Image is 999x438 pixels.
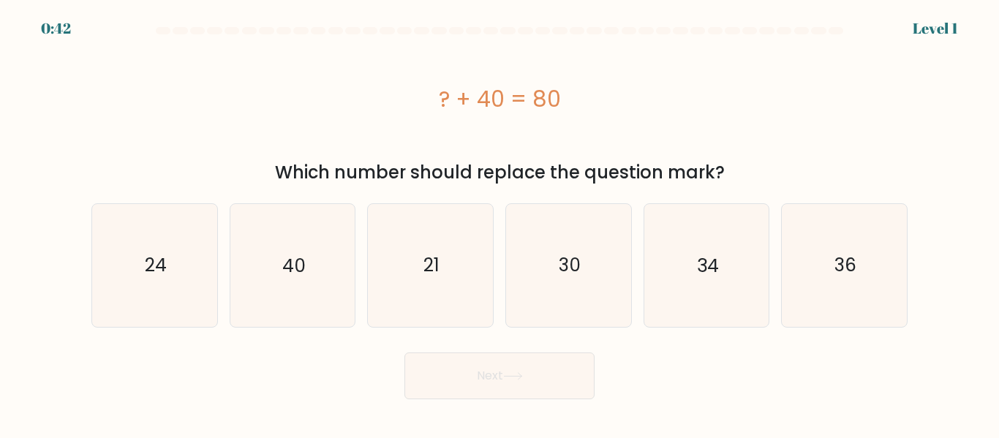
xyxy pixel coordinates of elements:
text: 34 [697,252,719,278]
text: 21 [423,252,440,278]
button: Next [404,352,595,399]
div: Which number should replace the question mark? [100,159,899,186]
div: ? + 40 = 80 [91,83,908,116]
text: 40 [282,252,306,278]
div: 0:42 [41,18,71,39]
text: 30 [559,252,581,278]
div: Level 1 [913,18,958,39]
text: 24 [145,252,167,278]
text: 36 [834,252,856,278]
